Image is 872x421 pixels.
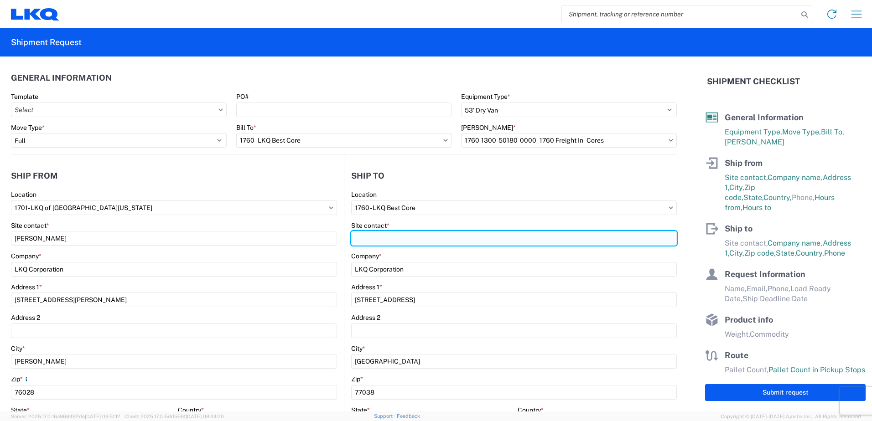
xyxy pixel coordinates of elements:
label: Move Type [11,123,45,132]
input: Select [11,200,337,215]
label: PO# [236,92,249,101]
span: Request Information [725,269,805,279]
span: Zip code, [744,249,776,257]
input: Select [461,133,677,148]
input: Shipment, tracking or reference number [562,5,798,23]
span: Company name, [768,239,823,247]
span: City, [729,183,744,192]
span: Equipment Type, [725,128,782,136]
label: State [351,406,370,414]
span: Site contact, [725,239,768,247]
span: State, [776,249,796,257]
span: Country, [796,249,824,257]
label: Zip [11,375,30,383]
label: Site contact [351,221,389,230]
label: Location [11,190,36,199]
span: Country, [763,193,792,202]
span: Name, [725,284,747,293]
a: Support [374,413,397,419]
h2: Shipment Request [11,37,82,48]
span: Copyright © [DATE]-[DATE] Agistix Inc., All Rights Reserved [721,412,861,421]
label: Company [351,252,382,260]
span: [DATE] 09:51:12 [85,414,120,419]
a: Feedback [397,413,420,419]
h2: Shipment Checklist [707,76,800,87]
span: Hours to [742,203,771,212]
button: Submit request [705,384,866,401]
label: Site contact [11,221,49,230]
h2: Ship to [351,171,384,180]
span: Company name, [768,173,823,182]
label: [PERSON_NAME] [461,123,516,132]
span: Phone, [768,284,790,293]
span: General Information [725,113,804,122]
label: Country [518,406,544,414]
input: Select [351,200,677,215]
label: Address 2 [351,313,380,322]
span: Ship from [725,158,763,168]
label: Company [11,252,42,260]
h2: Ship from [11,171,58,180]
span: Phone [824,249,845,257]
span: City, [729,249,744,257]
label: Bill To [236,123,256,132]
input: Select [11,103,227,117]
label: City [351,344,365,353]
span: [DATE] 08:44:20 [186,414,224,419]
span: Phone, [792,193,815,202]
span: Commodity [750,330,789,339]
h2: General Information [11,73,112,82]
span: Pallet Count in Pickup Stops equals Pallet Count in delivery stops [725,365,865,384]
span: State, [743,193,763,202]
label: Equipment Type [461,92,510,101]
span: Pallet Count, [725,365,768,374]
span: Product info [725,315,773,324]
label: City [11,344,25,353]
label: Zip [351,375,363,383]
span: Ship to [725,224,753,233]
label: Country [178,406,204,414]
span: Route [725,350,748,360]
span: Ship Deadline Date [742,294,808,303]
span: Client: 2025.17.0-5dd568f [125,414,224,419]
input: Select [236,133,452,148]
label: Template [11,92,38,101]
label: Address 1 [351,283,382,291]
span: Server: 2025.17.0-16a969492de [11,414,120,419]
span: Email, [747,284,768,293]
span: Weight, [725,330,750,339]
span: Site contact, [725,173,768,182]
label: State [11,406,30,414]
span: [PERSON_NAME] [725,138,784,146]
label: Location [351,190,377,199]
label: Address 2 [11,313,40,322]
span: Bill To, [821,128,844,136]
label: Address 1 [11,283,42,291]
span: Move Type, [782,128,821,136]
